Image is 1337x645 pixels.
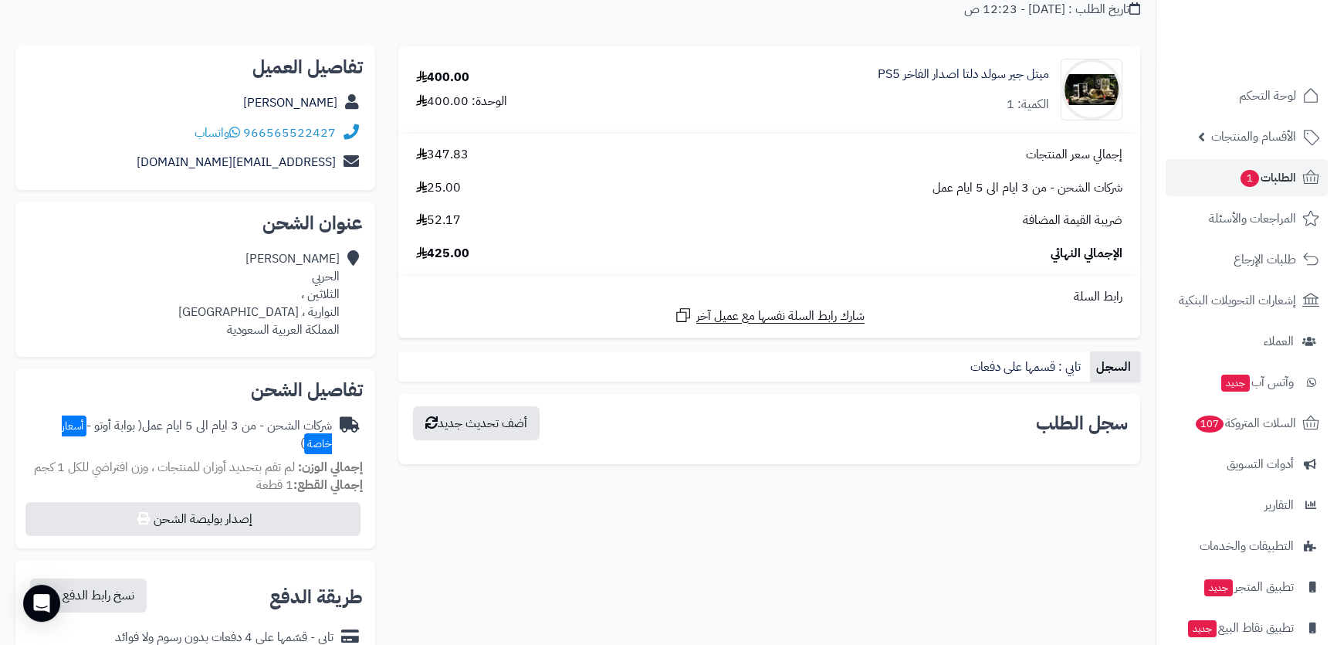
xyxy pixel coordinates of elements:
h2: عنوان الشحن [28,214,363,233]
a: واتساب [195,124,240,142]
h2: طريقة الدفع [269,588,363,606]
span: السلات المتروكة [1194,412,1296,434]
span: شركات الشحن - من 3 ايام الى 5 ايام عمل [933,179,1122,197]
a: [PERSON_NAME] [243,93,337,112]
a: التقارير [1166,487,1328,524]
a: المراجعات والأسئلة [1166,200,1328,237]
a: الطلبات1 [1166,159,1328,196]
span: 425.00 [416,245,469,263]
span: التقارير [1264,494,1294,516]
button: نسخ رابط الدفع [30,579,147,613]
span: الإجمالي النهائي [1051,245,1122,263]
span: ضريبة القيمة المضافة [1023,212,1122,229]
h3: سجل الطلب [1036,414,1128,433]
div: Open Intercom Messenger [23,585,60,622]
a: طلبات الإرجاع [1166,241,1328,278]
span: 347.83 [416,146,469,164]
span: تطبيق نقاط البيع [1186,617,1294,639]
span: تطبيق المتجر [1203,576,1294,598]
a: وآتس آبجديد [1166,364,1328,401]
span: إشعارات التحويلات البنكية [1179,290,1296,311]
span: وآتس آب [1220,372,1294,393]
span: الأقسام والمنتجات [1211,126,1296,148]
small: 1 قطعة [256,476,363,494]
span: 25.00 [416,179,461,197]
div: الوحدة: 400.00 [416,93,507,110]
a: 966565522427 [243,124,336,142]
a: تطبيق المتجرجديد [1166,569,1328,606]
span: ( بوابة أوتو - ) [62,416,332,453]
a: التطبيقات والخدمات [1166,528,1328,565]
div: 400.00 [416,69,469,87]
span: أسعار خاصة [62,416,332,454]
div: [PERSON_NAME] الحربي الثلاثين ، النوارية ، [GEOGRAPHIC_DATA] المملكة العربية السعودية [178,250,340,338]
span: جديد [1188,620,1217,637]
a: السجل [1090,351,1140,382]
a: السلات المتروكة107 [1166,405,1328,442]
span: لم تقم بتحديد أوزان للمنتجات ، وزن افتراضي للكل 1 كجم [34,458,295,477]
a: إشعارات التحويلات البنكية [1166,282,1328,319]
span: شارك رابط السلة نفسها مع عميل آخر [696,307,865,325]
img: 1756312966-gpxkkddxkaae9bx-1718099584462-90x90.jpg [1061,59,1122,121]
span: إجمالي سعر المنتجات [1026,146,1122,164]
img: logo-2.png [1232,26,1322,59]
span: لوحة التحكم [1239,85,1296,107]
button: أضف تحديث جديد [413,406,540,440]
h2: تفاصيل الشحن [28,381,363,399]
span: أدوات التسويق [1227,453,1294,475]
span: 1 [1240,169,1260,188]
span: التطبيقات والخدمات [1200,535,1294,557]
div: رابط السلة [404,288,1134,306]
span: 107 [1195,415,1224,433]
a: [EMAIL_ADDRESS][DOMAIN_NAME] [137,153,336,171]
span: جديد [1204,579,1233,596]
span: المراجعات والأسئلة [1209,208,1296,229]
span: طلبات الإرجاع [1234,249,1296,270]
span: نسخ رابط الدفع [63,586,134,605]
a: ميتل جير سولد دلتا اصدار الفاخر PS5 [878,66,1049,83]
span: جديد [1221,375,1250,392]
span: العملاء [1264,331,1294,352]
a: أدوات التسويق [1166,446,1328,483]
div: الكمية: 1 [1007,96,1049,114]
div: شركات الشحن - من 3 ايام الى 5 ايام عمل [28,417,332,453]
div: تاريخ الطلب : [DATE] - 12:23 ص [964,1,1140,19]
h2: تفاصيل العميل [28,58,363,76]
span: الطلبات [1239,167,1296,188]
button: إصدار بوليصة الشحن [25,502,360,536]
a: تابي : قسمها على دفعات [964,351,1090,382]
strong: إجمالي الوزن: [298,458,363,477]
a: لوحة التحكم [1166,77,1328,114]
a: العملاء [1166,323,1328,360]
span: 52.17 [416,212,461,229]
strong: إجمالي القطع: [293,476,363,494]
a: شارك رابط السلة نفسها مع عميل آخر [674,306,865,325]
